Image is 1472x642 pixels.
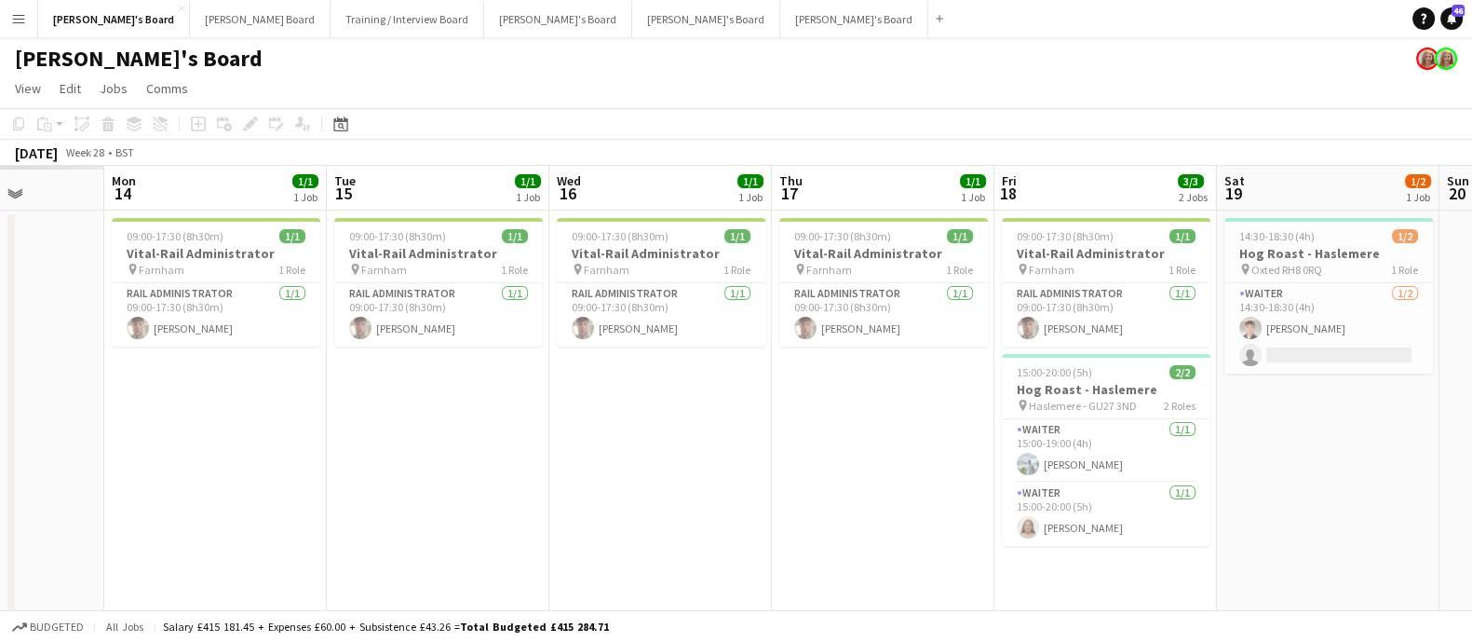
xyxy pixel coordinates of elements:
app-user-avatar: Caitlin Simpson-Hodson [1435,48,1457,70]
div: BST [115,145,134,159]
button: Training / Interview Board [331,1,484,37]
span: Farnham [361,263,407,277]
button: [PERSON_NAME]'s Board [38,1,190,37]
span: 1/2 [1392,229,1418,243]
span: 09:00-17:30 (8h30m) [127,229,223,243]
app-card-role: Rail Administrator1/109:00-17:30 (8h30m)[PERSON_NAME] [779,283,988,347]
div: 1 Job [293,190,317,204]
span: Farnham [1029,263,1074,277]
span: 1 Role [278,263,305,277]
div: 1 Job [516,190,540,204]
a: Jobs [92,76,135,101]
span: Farnham [139,263,184,277]
span: 1/2 [1405,174,1431,188]
span: Oxted RH8 0RQ [1251,263,1322,277]
div: 1 Job [961,190,985,204]
span: Haslemere - GU27 3ND [1029,399,1137,413]
a: Edit [52,76,88,101]
span: 1 Role [1168,263,1195,277]
span: 46 [1452,5,1465,17]
span: 14 [109,183,136,204]
h3: Hog Roast - Haslemere [1224,245,1433,262]
span: 09:00-17:30 (8h30m) [349,229,446,243]
h3: Hog Roast - Haslemere [1002,381,1210,398]
app-card-role: Rail Administrator1/109:00-17:30 (8h30m)[PERSON_NAME] [112,283,320,347]
span: Total Budgeted £415 284.71 [460,620,609,634]
app-job-card: 09:00-17:30 (8h30m)1/1Vital-Rail Administrator Farnham1 RoleRail Administrator1/109:00-17:30 (8h3... [557,218,765,347]
button: Budgeted [9,617,87,637]
span: Comms [146,80,188,97]
a: 46 [1440,7,1463,30]
span: 1/1 [1169,229,1195,243]
h3: Vital-Rail Administrator [112,245,320,262]
span: 2/2 [1169,365,1195,379]
div: 2 Jobs [1179,190,1208,204]
div: 1 Job [738,190,763,204]
span: 1 Role [723,263,750,277]
span: 1/1 [502,229,528,243]
span: 1/1 [279,229,305,243]
span: All jobs [102,620,147,634]
span: Budgeted [30,621,84,634]
app-card-role: Rail Administrator1/109:00-17:30 (8h30m)[PERSON_NAME] [334,283,543,347]
h3: Vital-Rail Administrator [1002,245,1210,262]
span: 09:00-17:30 (8h30m) [1017,229,1114,243]
span: View [15,80,41,97]
span: 1 Role [1391,263,1418,277]
span: 3/3 [1178,174,1204,188]
span: 1/1 [737,174,763,188]
span: Sun [1447,172,1469,189]
button: [PERSON_NAME]'s Board [780,1,928,37]
app-card-role: Rail Administrator1/109:00-17:30 (8h30m)[PERSON_NAME] [557,283,765,347]
span: 18 [999,183,1017,204]
span: 1/1 [724,229,750,243]
div: Salary £415 181.45 + Expenses £60.00 + Subsistence £43.26 = [163,620,609,634]
app-job-card: 09:00-17:30 (8h30m)1/1Vital-Rail Administrator Farnham1 RoleRail Administrator1/109:00-17:30 (8h3... [112,218,320,347]
span: 17 [777,183,803,204]
span: 20 [1444,183,1469,204]
app-job-card: 09:00-17:30 (8h30m)1/1Vital-Rail Administrator Farnham1 RoleRail Administrator1/109:00-17:30 (8h3... [334,218,543,347]
app-user-avatar: Caitlin Simpson-Hodson [1416,48,1438,70]
span: 1 Role [501,263,528,277]
div: 1 Job [1406,190,1430,204]
span: 15:00-20:00 (5h) [1017,365,1092,379]
span: 2 Roles [1164,399,1195,413]
app-job-card: 09:00-17:30 (8h30m)1/1Vital-Rail Administrator Farnham1 RoleRail Administrator1/109:00-17:30 (8h3... [779,218,988,347]
span: Mon [112,172,136,189]
app-card-role: Waiter1/214:30-18:30 (4h)[PERSON_NAME] [1224,283,1433,374]
span: 1/1 [960,174,986,188]
h3: Vital-Rail Administrator [779,245,988,262]
app-job-card: 09:00-17:30 (8h30m)1/1Vital-Rail Administrator Farnham1 RoleRail Administrator1/109:00-17:30 (8h3... [1002,218,1210,347]
h3: Vital-Rail Administrator [557,245,765,262]
span: 09:00-17:30 (8h30m) [572,229,668,243]
h3: Vital-Rail Administrator [334,245,543,262]
span: Tue [334,172,356,189]
h1: [PERSON_NAME]'s Board [15,45,263,73]
button: [PERSON_NAME]'s Board [632,1,780,37]
span: 1/1 [515,174,541,188]
app-job-card: 15:00-20:00 (5h)2/2Hog Roast - Haslemere Haslemere - GU27 3ND2 RolesWaiter1/115:00-19:00 (4h)[PER... [1002,354,1210,546]
span: Jobs [100,80,128,97]
span: 09:00-17:30 (8h30m) [794,229,891,243]
a: View [7,76,48,101]
span: 14:30-18:30 (4h) [1239,229,1315,243]
app-card-role: Waiter1/115:00-19:00 (4h)[PERSON_NAME] [1002,419,1210,483]
app-card-role: Waiter1/115:00-20:00 (5h)[PERSON_NAME] [1002,483,1210,546]
span: Sat [1224,172,1245,189]
button: [PERSON_NAME] Board [190,1,331,37]
app-card-role: Rail Administrator1/109:00-17:30 (8h30m)[PERSON_NAME] [1002,283,1210,347]
span: Thu [779,172,803,189]
span: Wed [557,172,581,189]
span: 19 [1222,183,1245,204]
app-job-card: 14:30-18:30 (4h)1/2Hog Roast - Haslemere Oxted RH8 0RQ1 RoleWaiter1/214:30-18:30 (4h)[PERSON_NAME] [1224,218,1433,374]
div: [DATE] [15,143,58,162]
span: 15 [331,183,356,204]
a: Comms [139,76,196,101]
